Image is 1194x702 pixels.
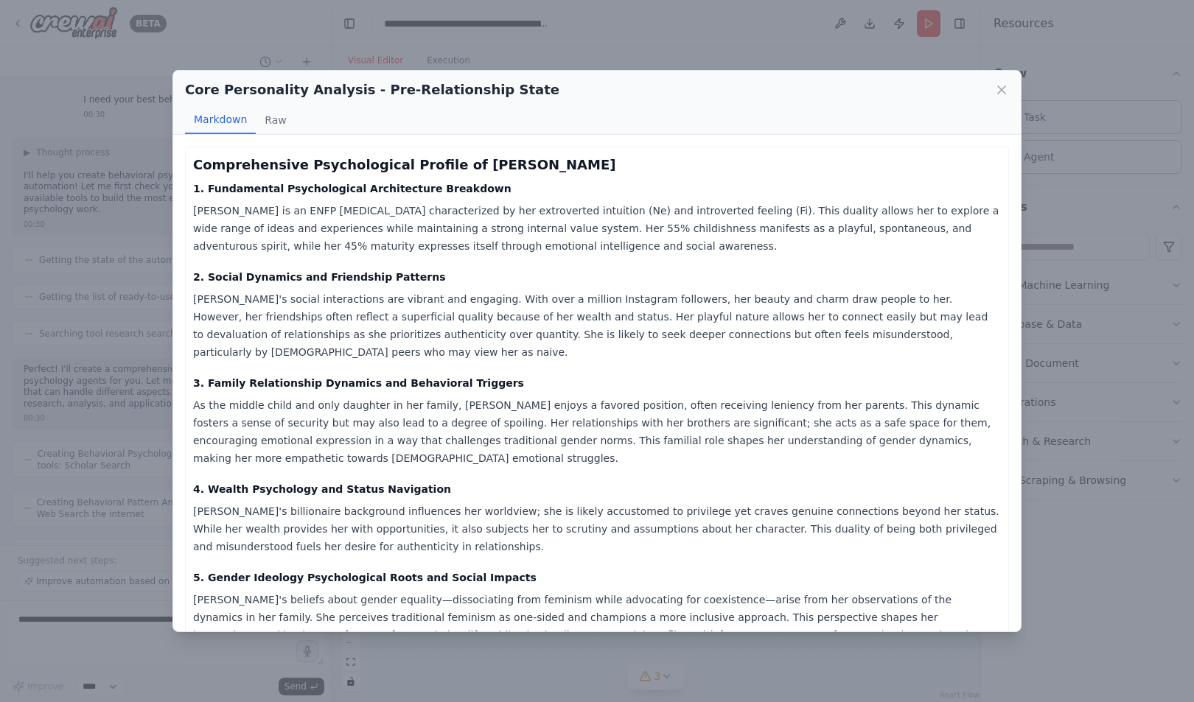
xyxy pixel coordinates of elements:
[185,106,256,134] button: Markdown
[193,270,1001,284] h4: 2. Social Dynamics and Friendship Patterns
[193,482,1001,496] h4: 4. Wealth Psychology and Status Navigation
[193,570,1001,585] h4: 5. Gender Ideology Psychological Roots and Social Impacts
[193,290,1001,361] p: [PERSON_NAME]'s social interactions are vibrant and engaging. With over a million Instagram follo...
[256,106,295,134] button: Raw
[193,202,1001,255] p: [PERSON_NAME] is an ENFP [MEDICAL_DATA] characterized by her extroverted intuition (Ne) and intro...
[193,181,1001,196] h4: 1. Fundamental Psychological Architecture Breakdown
[185,80,559,100] h2: Core Personality Analysis - Pre-Relationship State
[193,502,1001,555] p: [PERSON_NAME]'s billionaire background influences her worldview; she is likely accustomed to priv...
[193,591,1001,661] p: [PERSON_NAME]'s beliefs about gender equality—dissociating from feminism while advocating for coe...
[193,376,1001,390] h4: 3. Family Relationship Dynamics and Behavioral Triggers
[193,396,1001,467] p: As the middle child and only daughter in her family, [PERSON_NAME] enjoys a favored position, oft...
[193,155,1001,175] h3: Comprehensive Psychological Profile of [PERSON_NAME]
